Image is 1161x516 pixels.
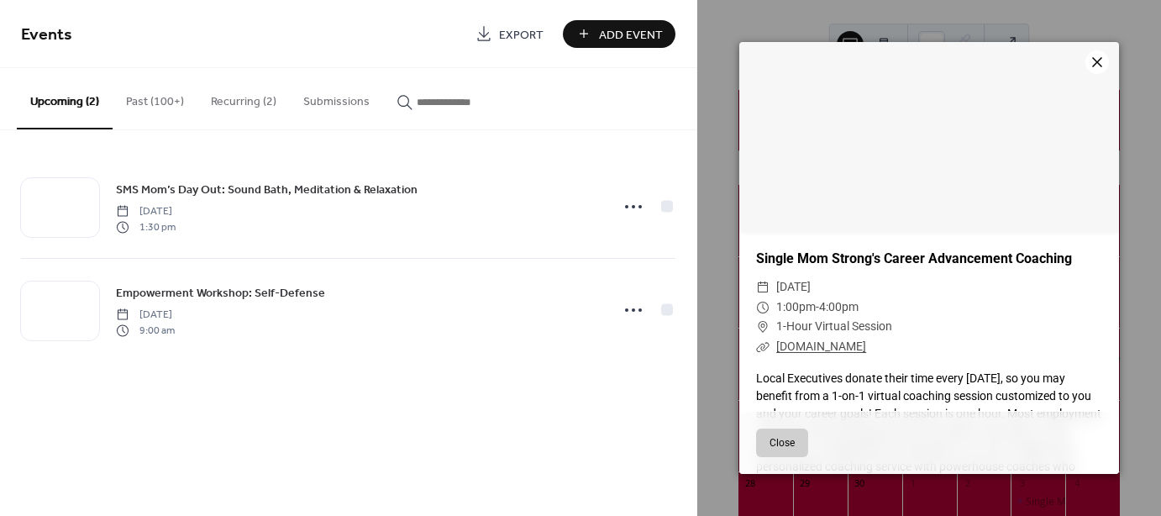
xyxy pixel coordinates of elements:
[116,204,176,219] span: [DATE]
[116,182,418,199] span: SMS Mom’s Day Out: Sound Bath, Meditation & Relaxation
[17,68,113,129] button: Upcoming (2)
[116,308,175,323] span: [DATE]
[197,68,290,128] button: Recurring (2)
[776,300,816,313] span: 1:00pm
[776,340,866,353] a: [DOMAIN_NAME]
[756,250,1072,266] a: Single Mom Strong's Career Advancement Coaching
[113,68,197,128] button: Past (100+)
[816,300,819,313] span: -
[116,285,325,303] span: Empowerment Workshop: Self-Defense
[116,180,418,199] a: SMS Mom’s Day Out: Sound Bath, Meditation & Relaxation
[463,20,556,48] a: Export
[116,323,175,338] span: 9:00 am
[756,337,770,357] div: ​
[563,20,675,48] button: Add Event
[756,297,770,318] div: ​
[116,283,325,303] a: Empowerment Workshop: Self-Defense
[599,26,663,44] span: Add Event
[776,317,892,337] span: 1-Hour Virtual Session
[290,68,383,128] button: Submissions
[756,317,770,337] div: ​
[756,277,770,297] div: ​
[776,277,811,297] span: [DATE]
[756,429,808,457] button: Close
[116,219,176,234] span: 1:30 pm
[21,18,72,51] span: Events
[499,26,544,44] span: Export
[819,300,859,313] span: 4:00pm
